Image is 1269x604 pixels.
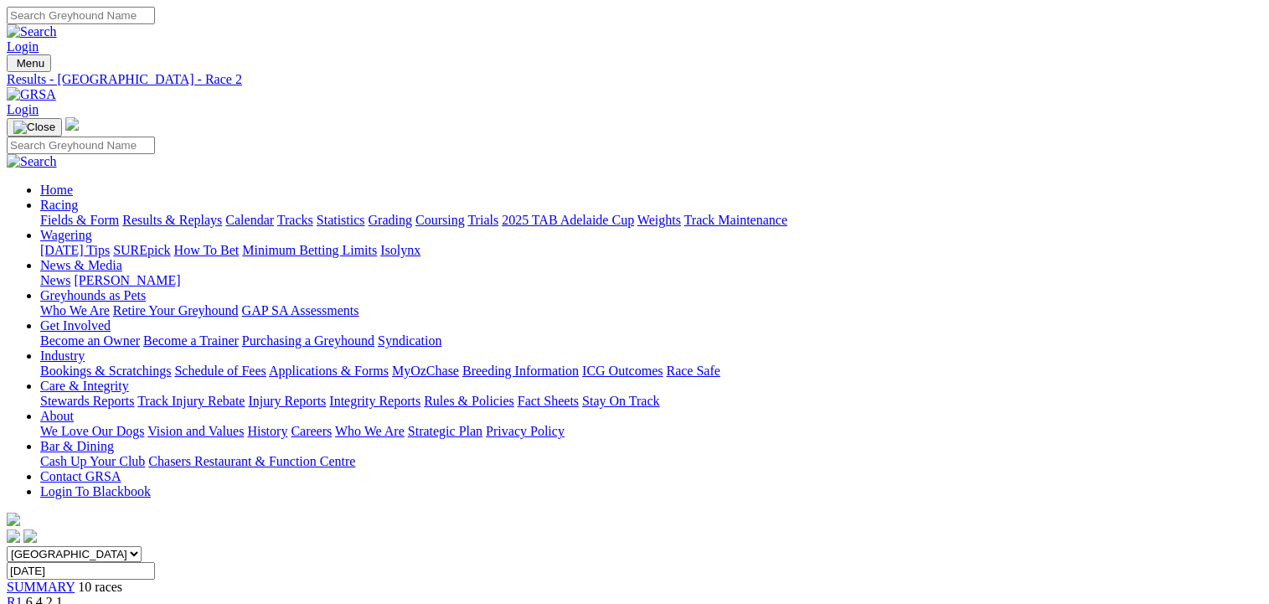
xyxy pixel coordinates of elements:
[137,394,245,408] a: Track Injury Rebate
[380,243,420,257] a: Isolynx
[666,364,720,378] a: Race Safe
[113,303,239,317] a: Retire Your Greyhound
[122,213,222,227] a: Results & Replays
[40,228,92,242] a: Wagering
[40,243,1262,258] div: Wagering
[7,7,155,24] input: Search
[40,394,1262,409] div: Care & Integrity
[637,213,681,227] a: Weights
[7,87,56,102] img: GRSA
[269,364,389,378] a: Applications & Forms
[291,424,332,438] a: Careers
[40,348,85,363] a: Industry
[40,273,1262,288] div: News & Media
[7,54,51,72] button: Toggle navigation
[7,137,155,154] input: Search
[277,213,313,227] a: Tracks
[582,364,663,378] a: ICG Outcomes
[174,364,266,378] a: Schedule of Fees
[582,394,659,408] a: Stay On Track
[40,439,114,453] a: Bar & Dining
[40,288,146,302] a: Greyhounds as Pets
[40,424,1262,439] div: About
[40,409,74,423] a: About
[467,213,498,227] a: Trials
[486,424,565,438] a: Privacy Policy
[23,529,37,543] img: twitter.svg
[7,513,20,526] img: logo-grsa-white.png
[40,454,1262,469] div: Bar & Dining
[40,258,122,272] a: News & Media
[40,183,73,197] a: Home
[7,529,20,543] img: facebook.svg
[317,213,365,227] a: Statistics
[242,303,359,317] a: GAP SA Assessments
[40,303,1262,318] div: Greyhounds as Pets
[40,213,1262,228] div: Racing
[392,364,459,378] a: MyOzChase
[40,424,144,438] a: We Love Our Dogs
[17,57,44,70] span: Menu
[147,424,244,438] a: Vision and Values
[415,213,465,227] a: Coursing
[174,243,240,257] a: How To Bet
[462,364,579,378] a: Breeding Information
[502,213,634,227] a: 2025 TAB Adelaide Cup
[78,580,122,594] span: 10 races
[329,394,420,408] a: Integrity Reports
[65,117,79,131] img: logo-grsa-white.png
[143,333,239,348] a: Become a Trainer
[7,562,155,580] input: Select date
[40,273,70,287] a: News
[40,394,134,408] a: Stewards Reports
[7,154,57,169] img: Search
[40,333,140,348] a: Become an Owner
[684,213,787,227] a: Track Maintenance
[247,424,287,438] a: History
[13,121,55,134] img: Close
[40,303,110,317] a: Who We Are
[40,243,110,257] a: [DATE] Tips
[7,72,1262,87] a: Results - [GEOGRAPHIC_DATA] - Race 2
[335,424,405,438] a: Who We Are
[74,273,180,287] a: [PERSON_NAME]
[148,454,355,468] a: Chasers Restaurant & Function Centre
[7,24,57,39] img: Search
[7,102,39,116] a: Login
[424,394,514,408] a: Rules & Policies
[518,394,579,408] a: Fact Sheets
[40,379,129,393] a: Care & Integrity
[40,484,151,498] a: Login To Blackbook
[7,580,75,594] a: SUMMARY
[225,213,274,227] a: Calendar
[7,39,39,54] a: Login
[369,213,412,227] a: Grading
[40,318,111,333] a: Get Involved
[408,424,482,438] a: Strategic Plan
[40,364,171,378] a: Bookings & Scratchings
[40,469,121,483] a: Contact GRSA
[248,394,326,408] a: Injury Reports
[40,213,119,227] a: Fields & Form
[7,118,62,137] button: Toggle navigation
[242,243,377,257] a: Minimum Betting Limits
[40,364,1262,379] div: Industry
[40,333,1262,348] div: Get Involved
[113,243,170,257] a: SUREpick
[242,333,374,348] a: Purchasing a Greyhound
[378,333,441,348] a: Syndication
[40,454,145,468] a: Cash Up Your Club
[40,198,78,212] a: Racing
